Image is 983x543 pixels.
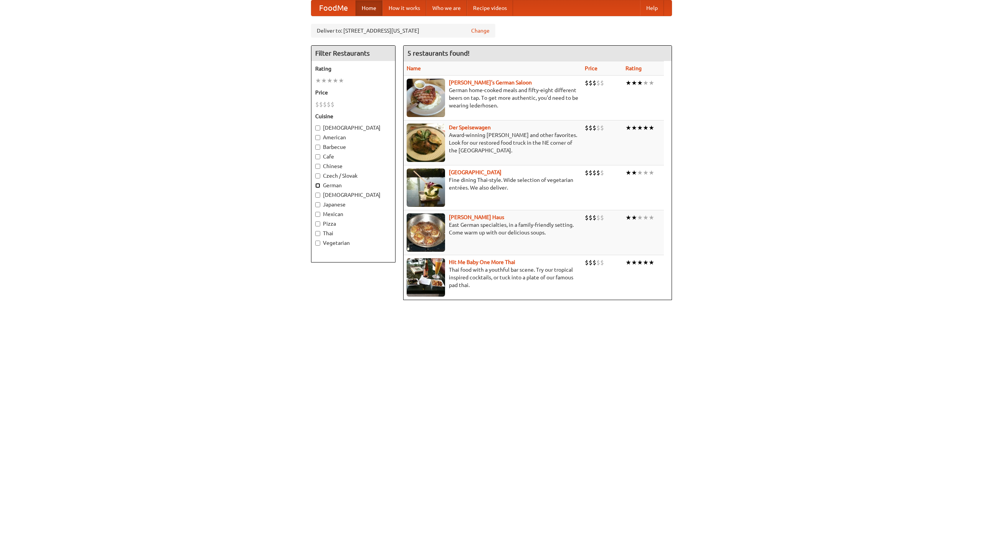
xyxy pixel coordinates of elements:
input: Czech / Slovak [315,173,320,178]
input: American [315,135,320,140]
li: $ [585,213,589,222]
li: $ [600,258,604,267]
label: Mexican [315,210,391,218]
li: ★ [637,168,643,177]
a: How it works [382,0,426,16]
li: $ [589,213,592,222]
li: $ [592,168,596,177]
li: $ [600,168,604,177]
b: Hit Me Baby One More Thai [449,259,515,265]
li: $ [585,79,589,87]
a: Der Speisewagen [449,124,491,130]
p: German home-cooked meals and fifty-eight different beers on tap. To get more authentic, you'd nee... [407,86,579,109]
li: $ [589,258,592,267]
p: Thai food with a youthful bar scene. Try our tropical inspired cocktails, or tuck into a plate of... [407,266,579,289]
a: Name [407,65,421,71]
li: ★ [626,124,631,132]
h5: Price [315,89,391,96]
li: $ [600,213,604,222]
a: [PERSON_NAME] Haus [449,214,504,220]
a: FoodMe [311,0,356,16]
a: Price [585,65,597,71]
label: [DEMOGRAPHIC_DATA] [315,191,391,199]
li: $ [327,100,331,109]
li: $ [592,213,596,222]
label: Cafe [315,153,391,160]
li: ★ [626,258,631,267]
img: kohlhaus.jpg [407,213,445,252]
label: [DEMOGRAPHIC_DATA] [315,124,391,132]
input: Pizza [315,221,320,226]
a: Help [640,0,664,16]
li: ★ [643,124,649,132]
li: $ [589,168,592,177]
li: ★ [631,124,637,132]
h5: Rating [315,65,391,73]
img: satay.jpg [407,168,445,207]
input: Japanese [315,202,320,207]
li: ★ [649,258,654,267]
img: esthers.jpg [407,79,445,117]
label: Czech / Slovak [315,172,391,180]
li: ★ [626,213,631,222]
a: [GEOGRAPHIC_DATA] [449,169,501,175]
a: Change [471,27,490,35]
li: $ [331,100,334,109]
p: East German specialties, in a family-friendly setting. Come warm up with our delicious soups. [407,221,579,236]
div: Deliver to: [STREET_ADDRESS][US_STATE] [311,24,495,38]
img: babythai.jpg [407,258,445,297]
h4: Filter Restaurants [311,46,395,61]
li: $ [589,124,592,132]
input: [DEMOGRAPHIC_DATA] [315,125,320,130]
li: ★ [321,76,327,85]
li: ★ [649,79,654,87]
label: Japanese [315,201,391,208]
a: [PERSON_NAME]'s German Saloon [449,79,532,86]
label: Pizza [315,220,391,228]
li: $ [596,79,600,87]
li: ★ [631,168,637,177]
li: ★ [643,79,649,87]
input: Thai [315,231,320,236]
li: ★ [649,124,654,132]
li: $ [596,168,600,177]
input: Cafe [315,154,320,159]
label: American [315,134,391,141]
li: $ [315,100,319,109]
li: $ [592,258,596,267]
li: $ [600,79,604,87]
img: speisewagen.jpg [407,124,445,162]
label: Chinese [315,162,391,170]
a: Who we are [426,0,467,16]
li: ★ [649,168,654,177]
label: German [315,182,391,189]
li: ★ [637,79,643,87]
li: ★ [333,76,338,85]
input: [DEMOGRAPHIC_DATA] [315,193,320,198]
li: ★ [626,168,631,177]
li: $ [585,258,589,267]
input: Mexican [315,212,320,217]
li: ★ [631,258,637,267]
input: Chinese [315,164,320,169]
li: $ [589,79,592,87]
a: Home [356,0,382,16]
li: $ [585,168,589,177]
li: $ [592,124,596,132]
li: ★ [637,258,643,267]
li: ★ [327,76,333,85]
li: ★ [631,213,637,222]
li: $ [319,100,323,109]
li: ★ [631,79,637,87]
ng-pluralize: 5 restaurants found! [407,50,470,57]
li: $ [596,124,600,132]
h5: Cuisine [315,112,391,120]
li: ★ [643,258,649,267]
li: $ [596,213,600,222]
a: Rating [626,65,642,71]
li: ★ [626,79,631,87]
li: ★ [637,213,643,222]
input: German [315,183,320,188]
li: $ [600,124,604,132]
